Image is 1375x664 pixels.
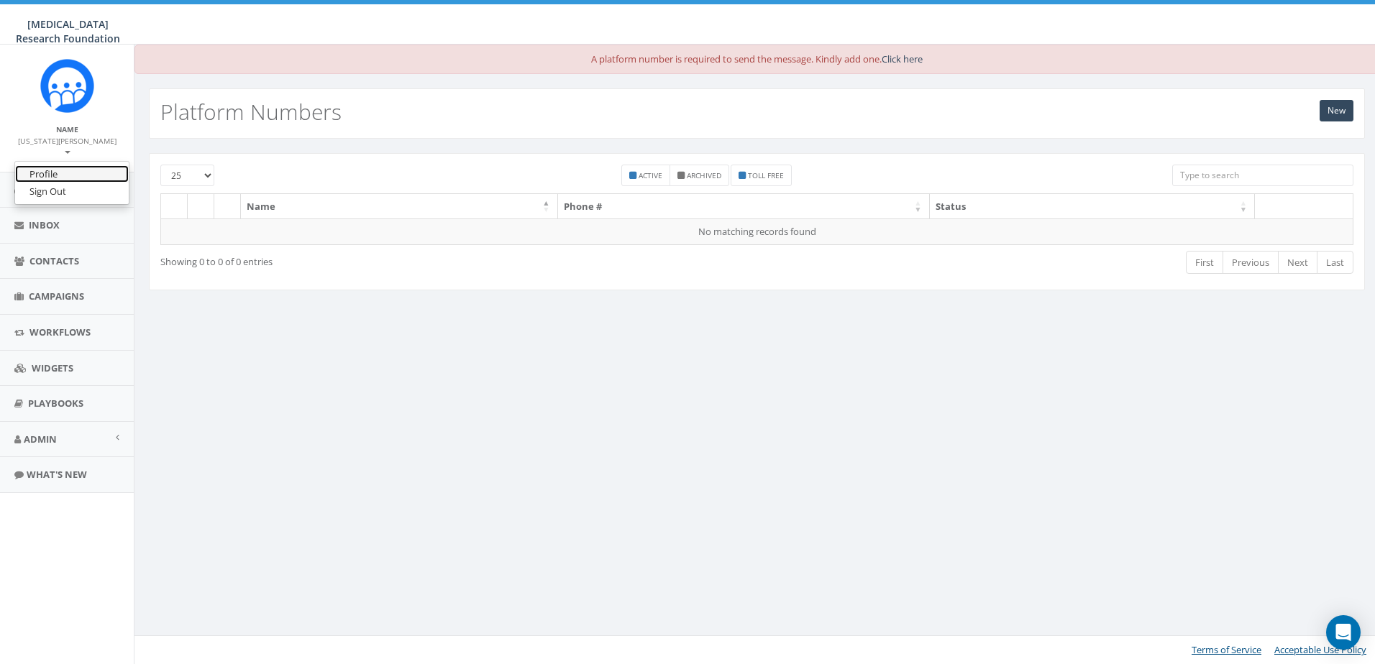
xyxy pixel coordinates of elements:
div: Showing 0 to 0 of 0 entries [160,249,645,269]
small: [US_STATE][PERSON_NAME] [18,136,117,157]
a: Last [1317,251,1353,275]
div: Open Intercom Messenger [1326,615,1361,650]
span: [MEDICAL_DATA] Research Foundation [16,17,120,45]
a: [US_STATE][PERSON_NAME] [18,134,117,158]
a: New [1320,100,1353,121]
span: Campaigns [29,290,84,303]
a: Terms of Service [1192,643,1261,656]
th: Name: activate to sort column descending [241,194,558,219]
td: No matching records found [161,218,1353,244]
th: Status: activate to sort column ascending [930,194,1255,219]
small: Archived [687,170,721,180]
a: Next [1278,251,1317,275]
h2: Platform Numbers [160,100,342,124]
span: Contacts [29,254,79,267]
img: Rally_Corp_Icon.png [40,59,94,113]
small: Name [56,124,78,134]
input: Type to search [1172,165,1353,186]
a: Profile [15,165,129,183]
small: Active [639,170,662,180]
a: Acceptable Use Policy [1274,643,1366,656]
a: Previous [1223,251,1279,275]
span: Widgets [32,361,73,374]
th: Phone #: activate to sort column ascending [558,194,930,219]
span: Playbooks [28,397,83,410]
span: Inbox [29,218,60,231]
span: Admin [24,433,57,446]
span: Workflows [29,326,91,338]
small: Toll Free [748,170,784,180]
span: What's New [27,468,87,481]
a: First [1186,251,1223,275]
a: Sign Out [15,183,129,200]
a: Click here [882,52,923,65]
